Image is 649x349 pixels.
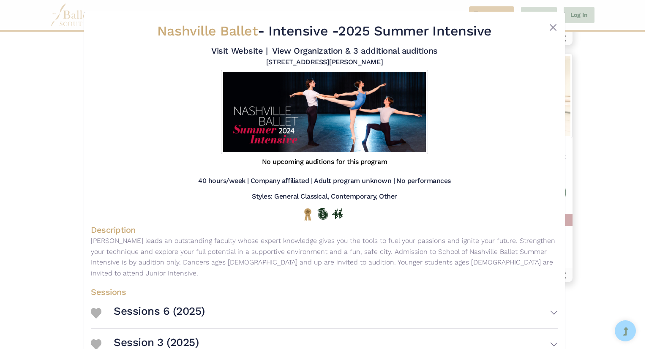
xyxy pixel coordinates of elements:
[91,235,558,278] p: [PERSON_NAME] leads an outstanding faculty whose expert knowledge gives you the tools to fuel you...
[91,224,558,235] h4: Description
[114,304,205,319] h3: Sessions 6 (2025)
[114,301,558,325] button: Sessions 6 (2025)
[252,192,397,201] h5: Styles: General Classical, Contemporary, Other
[268,23,338,39] span: Intensive -
[211,46,267,56] a: Visit Website |
[198,177,249,185] h5: 40 hours/week |
[157,23,258,39] span: Nashville Ballet
[91,286,558,297] h4: Sessions
[303,208,313,221] img: National
[332,208,343,219] img: In Person
[91,308,101,319] img: Heart
[314,177,395,185] h5: Adult program unknown |
[548,22,558,33] button: Close
[396,177,451,185] h5: No performances
[221,70,428,154] img: Logo
[317,208,328,220] img: Offers Scholarship
[251,177,312,185] h5: Company affiliated |
[272,46,438,56] a: View Organization & 3 additional auditions
[266,58,383,67] h5: [STREET_ADDRESS][PERSON_NAME]
[262,158,387,166] h5: No upcoming auditions for this program
[130,22,519,40] h2: - 2025 Summer Intensive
